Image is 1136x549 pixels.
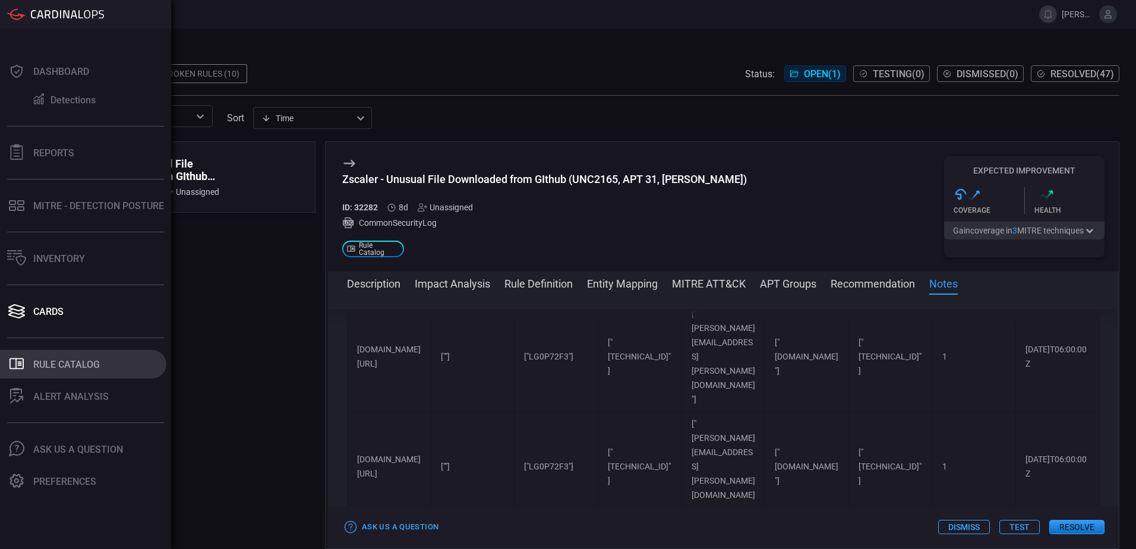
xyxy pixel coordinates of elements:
span: Resolved ( 47 ) [1050,68,1114,80]
label: sort [227,112,244,124]
button: Ask Us a Question [342,518,441,537]
button: Open(1) [784,65,846,82]
div: Health [1034,206,1105,214]
div: Cards [33,306,64,317]
span: Status: [745,68,775,80]
button: Open [192,108,209,125]
button: Entity Mapping [587,276,658,290]
td: ["[TECHNICAL_ID]"] [848,302,932,412]
button: Notes [929,276,958,290]
button: Recommendation [831,276,915,290]
button: Test [999,520,1040,534]
button: Resolve [1049,520,1105,534]
div: Coverage [954,206,1024,214]
td: [DOMAIN_NAME][URL] [348,412,431,522]
div: Preferences [33,476,96,487]
td: ["[DOMAIN_NAME]"] [765,302,849,412]
span: Rule Catalog [359,242,399,256]
td: ["[TECHNICAL_ID]"] [848,412,932,522]
button: APT Groups [760,276,816,290]
button: Description [347,276,400,290]
td: 1 [932,412,1016,522]
div: Dashboard [33,66,89,77]
span: Dismissed ( 0 ) [957,68,1018,80]
div: Detections [51,94,96,106]
td: ["LG0P72F3"] [515,412,598,522]
div: Reports [33,147,74,159]
td: ["[TECHNICAL_ID]"] [598,412,681,522]
td: ["[PERSON_NAME][EMAIL_ADDRESS][PERSON_NAME][DOMAIN_NAME]"] [681,302,765,412]
span: [PERSON_NAME].[PERSON_NAME] [1062,10,1094,19]
td: [""] [431,412,515,522]
div: Ask Us A Question [33,444,123,455]
button: Impact Analysis [415,276,490,290]
button: Rule Definition [504,276,573,290]
div: Unassigned [164,187,219,197]
button: Dismiss [938,520,990,534]
h5: Expected Improvement [944,166,1105,175]
span: Testing ( 0 ) [873,68,924,80]
h5: ID: 32282 [342,203,378,212]
div: MITRE - Detection Posture [33,200,164,212]
div: CommonSecurityLog [342,217,747,229]
td: [""] [431,302,515,412]
button: Dismissed(0) [937,65,1024,82]
td: ["LG0P72F3"] [515,302,598,412]
span: Open ( 1 ) [804,68,841,80]
td: 1 [932,302,1016,412]
div: Inventory [33,253,85,264]
td: ["[DOMAIN_NAME]"] [765,412,849,522]
div: Time [261,112,353,124]
td: [DOMAIN_NAME][URL] [348,302,431,412]
button: Testing(0) [853,65,930,82]
td: ["[TECHNICAL_ID]"] [598,302,681,412]
div: Unassigned [418,203,473,212]
button: MITRE ATT&CK [672,276,746,290]
td: [DATE]T06:00:00Z [1016,412,1100,522]
span: Aug 19, 2025 2:15 AM [399,203,408,212]
button: Resolved(47) [1031,65,1119,82]
span: 3 [1012,226,1017,235]
div: Rule Catalog [33,359,100,370]
div: ALERT ANALYSIS [33,391,109,402]
div: Zscaler - Unusual File Downloaded from GIthub (UNC2165, APT 31, Turla) [342,173,747,185]
td: [DATE]T06:00:00Z [1016,302,1100,412]
td: ["[PERSON_NAME][EMAIL_ADDRESS][PERSON_NAME][DOMAIN_NAME]"] [681,412,765,522]
div: Broken Rules (10) [156,64,247,83]
button: Gaincoverage in3MITRE techniques [944,222,1105,239]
